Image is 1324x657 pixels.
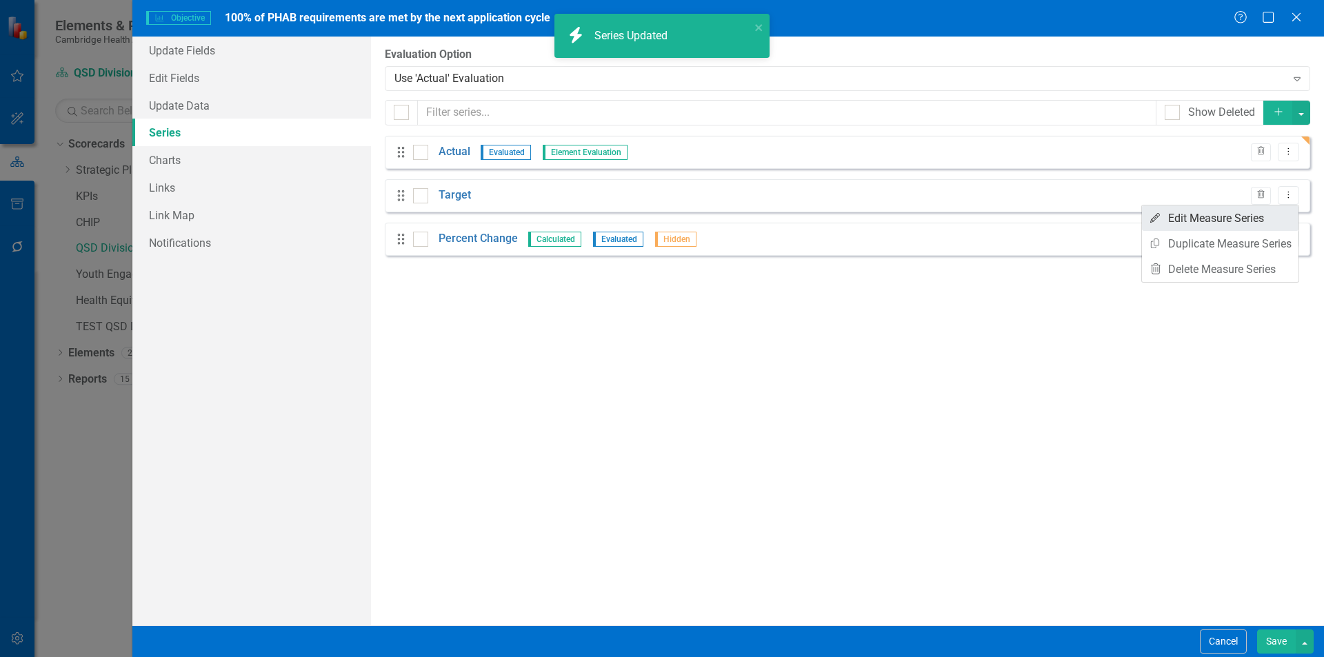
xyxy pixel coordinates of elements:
[1188,105,1255,121] div: Show Deleted
[146,11,211,25] span: Objective
[543,145,628,160] span: Element Evaluation
[594,28,671,44] div: Series Updated
[655,232,696,247] span: Hidden
[132,119,371,146] a: Series
[132,146,371,174] a: Charts
[132,174,371,201] a: Links
[417,100,1157,125] input: Filter series...
[1142,231,1298,256] a: Duplicate Measure Series
[528,232,581,247] span: Calculated
[439,231,518,247] a: Percent Change
[481,145,531,160] span: Evaluated
[385,47,1310,63] label: Evaluation Option
[439,188,471,203] a: Target
[754,19,764,35] button: close
[439,144,470,160] a: Actual
[132,229,371,256] a: Notifications
[132,37,371,64] a: Update Fields
[1200,629,1247,654] button: Cancel
[1257,629,1296,654] button: Save
[132,201,371,229] a: Link Map
[593,232,643,247] span: Evaluated
[394,70,1286,86] div: Use 'Actual' Evaluation
[225,11,550,24] span: 100% of PHAB requirements are met by the next application cycle
[1142,205,1298,231] a: Edit Measure Series
[132,92,371,119] a: Update Data
[1142,256,1298,282] a: Delete Measure Series
[132,64,371,92] a: Edit Fields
